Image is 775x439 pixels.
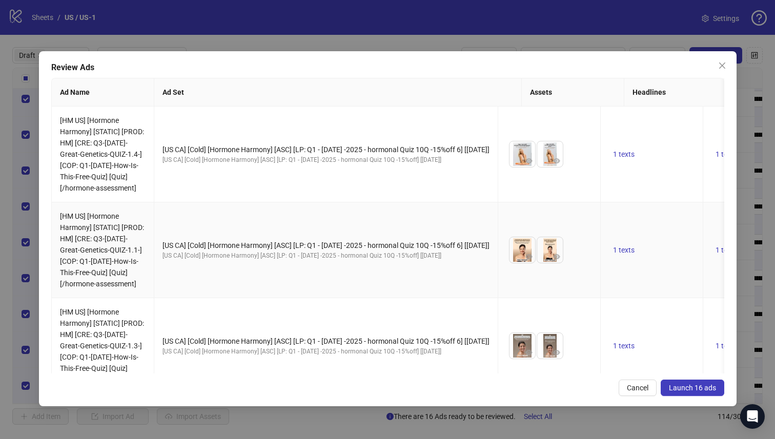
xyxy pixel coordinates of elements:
[668,384,716,392] span: Launch 16 ads
[713,57,730,74] button: Close
[711,148,741,160] button: 1 texts
[537,237,563,263] img: Asset 2
[537,333,563,359] img: Asset 2
[550,250,563,263] button: Preview
[525,157,533,164] span: eye
[660,380,724,396] button: Launch 16 ads
[522,78,624,107] th: Assets
[523,250,535,263] button: Preview
[162,251,490,261] div: [US CA] [Cold] [Hormone Harmony] [ASC] [LP: Q1 - [DATE] -2025 - hormonal Quiz 10Q -15%off] [[DATE]]
[525,349,533,356] span: eye
[553,253,560,260] span: eye
[60,308,144,384] span: [HM US] [Hormone Harmony] [STATIC] [PROD: HM] [CRE: Q3-[DATE]-Great-Genetics-QUIZ-1.3-] [COP: Q1-...
[711,340,741,352] button: 1 texts
[509,141,535,167] img: Asset 1
[716,150,737,158] span: 1 texts
[52,78,154,107] th: Ad Name
[624,78,727,107] th: Headlines
[716,246,737,254] span: 1 texts
[60,212,144,288] span: [HM US] [Hormone Harmony] [STATIC] [PROD: HM] [CRE: Q3-[DATE]-Great-Genetics-QUIZ-1.1-] [COP: Q1-...
[613,150,635,158] span: 1 texts
[523,346,535,359] button: Preview
[716,342,737,350] span: 1 texts
[718,61,726,70] span: close
[553,349,560,356] span: eye
[525,253,533,260] span: eye
[162,144,490,155] div: [US CA] [Cold] [Hormone Harmony] [ASC] [LP: Q1 - [DATE] -2025 - hormonal Quiz 10Q -15%off 6] [[DA...
[154,78,522,107] th: Ad Set
[509,333,535,359] img: Asset 1
[618,380,656,396] button: Cancel
[609,148,639,160] button: 1 texts
[537,141,563,167] img: Asset 2
[509,237,535,263] img: Asset 1
[613,342,635,350] span: 1 texts
[553,157,560,164] span: eye
[162,336,490,347] div: [US CA] [Cold] [Hormone Harmony] [ASC] [LP: Q1 - [DATE] -2025 - hormonal Quiz 10Q -15%off 6] [[DA...
[162,155,490,165] div: [US CA] [Cold] [Hormone Harmony] [ASC] [LP: Q1 - [DATE] -2025 - hormonal Quiz 10Q -15%off] [[DATE]]
[711,244,741,256] button: 1 texts
[162,347,490,357] div: [US CA] [Cold] [Hormone Harmony] [ASC] [LP: Q1 - [DATE] -2025 - hormonal Quiz 10Q -15%off] [[DATE]]
[60,116,144,192] span: [HM US] [Hormone Harmony] [STATIC] [PROD: HM] [CRE: Q3-[DATE]-Great-Genetics-QUIZ-1.4-] [COP: Q1-...
[550,346,563,359] button: Preview
[523,155,535,167] button: Preview
[550,155,563,167] button: Preview
[626,384,648,392] span: Cancel
[51,61,724,74] div: Review Ads
[613,246,635,254] span: 1 texts
[609,340,639,352] button: 1 texts
[162,240,490,251] div: [US CA] [Cold] [Hormone Harmony] [ASC] [LP: Q1 - [DATE] -2025 - hormonal Quiz 10Q -15%off 6] [[DA...
[609,244,639,256] button: 1 texts
[740,404,765,429] div: Open Intercom Messenger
